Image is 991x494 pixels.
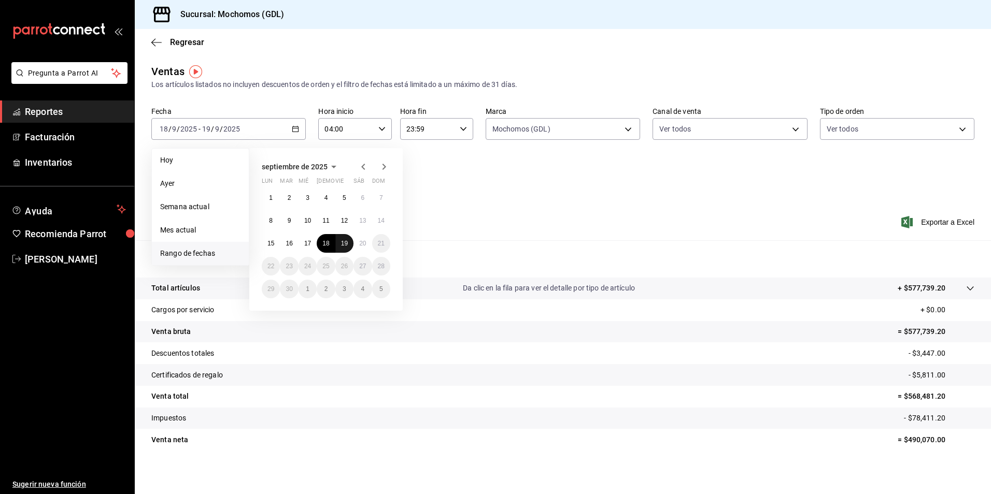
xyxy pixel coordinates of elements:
abbr: sábado [353,178,364,188]
button: 10 de septiembre de 2025 [299,211,317,230]
button: 22 de septiembre de 2025 [262,257,280,275]
abbr: 23 de septiembre de 2025 [286,263,292,270]
input: -- [159,125,168,133]
button: Regresar [151,37,204,47]
button: 5 de octubre de 2025 [372,280,390,298]
span: - [199,125,201,133]
span: Ver todos [659,124,691,134]
abbr: 7 de septiembre de 2025 [379,194,383,201]
abbr: 4 de septiembre de 2025 [324,194,328,201]
button: Pregunta a Parrot AI [11,62,128,84]
input: ---- [223,125,240,133]
h3: Sucursal: Mochomos (GDL) [172,8,284,21]
abbr: 22 de septiembre de 2025 [267,263,274,270]
button: 3 de septiembre de 2025 [299,188,317,207]
p: Cargos por servicio [151,304,215,315]
span: septiembre de 2025 [262,163,328,171]
button: 19 de septiembre de 2025 [335,234,353,253]
abbr: 6 de septiembre de 2025 [361,194,364,201]
button: 29 de septiembre de 2025 [262,280,280,298]
abbr: 16 de septiembre de 2025 [286,240,292,247]
abbr: 28 de septiembre de 2025 [378,263,385,270]
abbr: 5 de octubre de 2025 [379,285,383,293]
abbr: 5 de septiembre de 2025 [343,194,346,201]
button: 16 de septiembre de 2025 [280,234,298,253]
button: 14 de septiembre de 2025 [372,211,390,230]
abbr: 30 de septiembre de 2025 [286,285,292,293]
abbr: viernes [335,178,344,188]
button: 30 de septiembre de 2025 [280,280,298,298]
span: Facturación [25,130,126,144]
span: Reportes [25,105,126,119]
input: ---- [180,125,197,133]
div: Ventas [151,64,185,79]
p: - $3,447.00 [909,348,974,359]
abbr: lunes [262,178,273,188]
abbr: 1 de octubre de 2025 [306,285,309,293]
p: + $577,739.20 [898,283,945,294]
span: Semana actual [160,201,240,212]
button: 15 de septiembre de 2025 [262,234,280,253]
abbr: 17 de septiembre de 2025 [304,240,311,247]
label: Tipo de orden [820,108,974,115]
abbr: 10 de septiembre de 2025 [304,217,311,224]
p: Impuestos [151,413,186,424]
p: Descuentos totales [151,348,214,359]
div: Los artículos listados no incluyen descuentos de orden y el filtro de fechas está limitado a un m... [151,79,974,90]
p: = $490,070.00 [898,434,974,445]
abbr: 9 de septiembre de 2025 [288,217,291,224]
p: - $78,411.20 [904,413,974,424]
span: Recomienda Parrot [25,227,126,241]
span: Ayer [160,178,240,189]
span: Pregunta a Parrot AI [28,68,111,79]
button: 7 de septiembre de 2025 [372,188,390,207]
button: 13 de septiembre de 2025 [353,211,372,230]
input: -- [215,125,220,133]
abbr: 3 de septiembre de 2025 [306,194,309,201]
button: 28 de septiembre de 2025 [372,257,390,275]
span: / [211,125,214,133]
label: Marca [486,108,640,115]
abbr: 13 de septiembre de 2025 [359,217,366,224]
button: 8 de septiembre de 2025 [262,211,280,230]
button: 12 de septiembre de 2025 [335,211,353,230]
button: 5 de septiembre de 2025 [335,188,353,207]
p: Resumen [151,253,974,265]
button: 25 de septiembre de 2025 [317,257,335,275]
abbr: 12 de septiembre de 2025 [341,217,348,224]
a: Pregunta a Parrot AI [7,75,128,86]
abbr: 18 de septiembre de 2025 [322,240,329,247]
button: 4 de septiembre de 2025 [317,188,335,207]
p: = $568,481.20 [898,391,974,402]
span: Mes actual [160,225,240,236]
abbr: jueves [317,178,378,188]
button: 9 de septiembre de 2025 [280,211,298,230]
abbr: 21 de septiembre de 2025 [378,240,385,247]
abbr: 8 de septiembre de 2025 [269,217,273,224]
abbr: 26 de septiembre de 2025 [341,263,348,270]
p: Venta total [151,391,189,402]
button: 6 de septiembre de 2025 [353,188,372,207]
button: 4 de octubre de 2025 [353,280,372,298]
p: Da clic en la fila para ver el detalle por tipo de artículo [463,283,635,294]
abbr: martes [280,178,292,188]
abbr: domingo [372,178,385,188]
button: 2 de septiembre de 2025 [280,188,298,207]
p: + $0.00 [921,304,974,315]
button: open_drawer_menu [114,27,122,35]
button: 17 de septiembre de 2025 [299,234,317,253]
label: Hora inicio [318,108,391,115]
p: Certificados de regalo [151,370,223,381]
label: Canal de venta [653,108,807,115]
button: 21 de septiembre de 2025 [372,234,390,253]
button: 20 de septiembre de 2025 [353,234,372,253]
button: 24 de septiembre de 2025 [299,257,317,275]
p: Venta neta [151,434,188,445]
button: 26 de septiembre de 2025 [335,257,353,275]
span: Sugerir nueva función [12,479,126,490]
label: Fecha [151,108,306,115]
span: Regresar [170,37,204,47]
span: Exportar a Excel [903,216,974,228]
img: Tooltip marker [189,65,202,78]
